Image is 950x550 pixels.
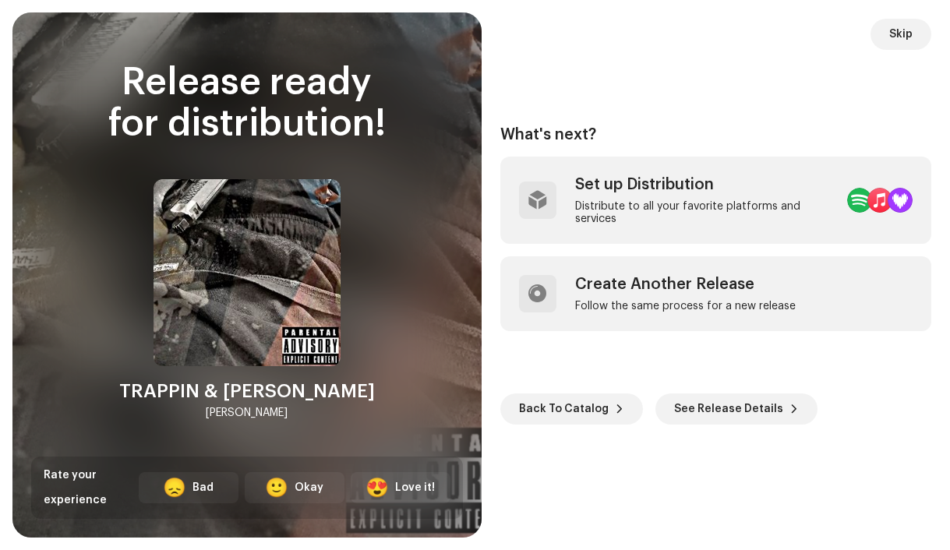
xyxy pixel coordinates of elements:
button: Back To Catalog [500,393,643,425]
span: Rate your experience [44,470,107,506]
div: Set up Distribution [575,175,835,194]
button: Skip [871,19,931,50]
img: 89368470-c930-4e3e-8bb0-9ee83742a86f [154,179,341,366]
div: 😍 [366,478,389,497]
div: 🙂 [265,478,288,497]
div: TRAPPIN & [PERSON_NAME] [119,379,375,404]
span: See Release Details [674,393,783,425]
div: Love it! [395,480,435,496]
re-a-post-create-item: Set up Distribution [500,157,932,244]
div: Follow the same process for a new release [575,300,796,312]
div: Bad [192,480,214,496]
span: Skip [889,19,913,50]
div: Okay [295,480,323,496]
div: 😞 [163,478,186,497]
div: Release ready for distribution! [31,62,463,145]
re-a-post-create-item: Create Another Release [500,256,932,331]
div: [PERSON_NAME] [206,404,288,422]
button: See Release Details [655,393,818,425]
span: Back To Catalog [519,393,609,425]
div: Create Another Release [575,275,796,294]
div: Distribute to all your favorite platforms and services [575,200,835,225]
div: What's next? [500,125,932,144]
